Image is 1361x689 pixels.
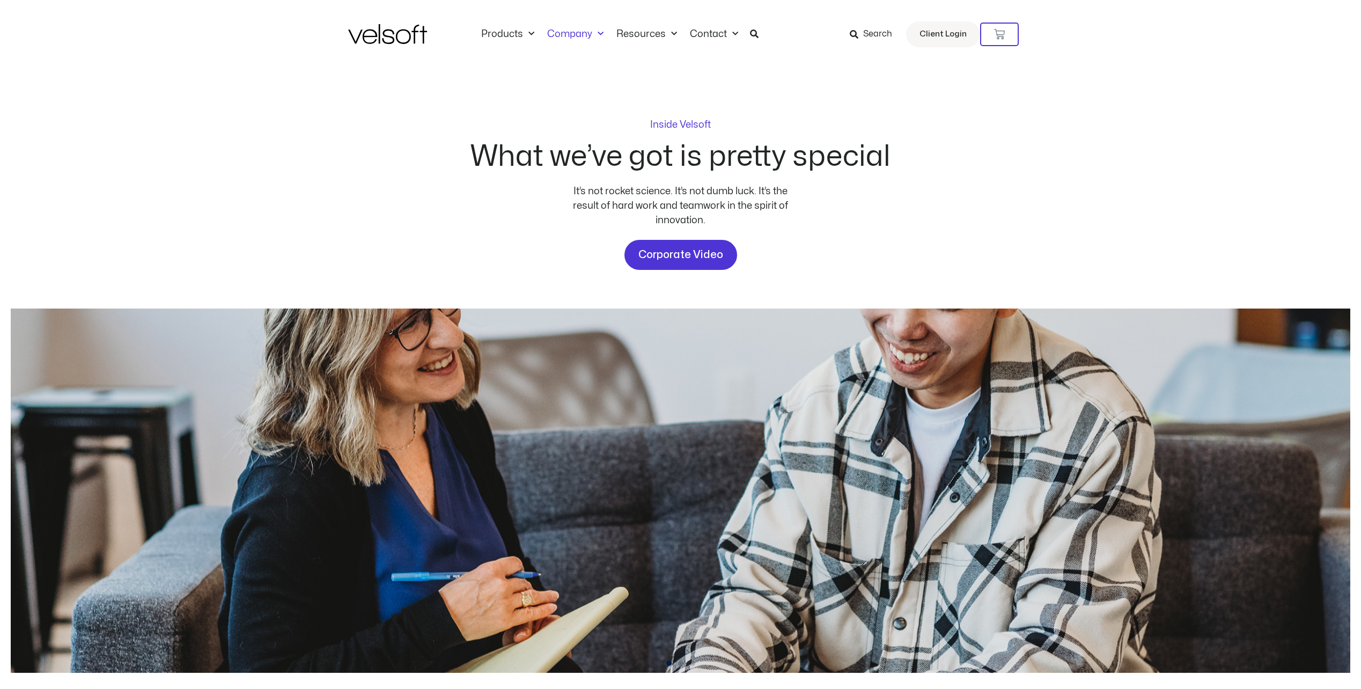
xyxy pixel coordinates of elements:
[638,246,723,263] span: Corporate Video
[348,24,427,44] img: Velsoft Training Materials
[683,28,745,40] a: ContactMenu Toggle
[475,28,745,40] nav: Menu
[650,120,711,130] p: Inside Velsoft
[568,184,793,228] div: It’s not rocket science. It’s not dumb luck. It’s the result of hard work and teamwork in the spi...
[475,28,541,40] a: ProductsMenu Toggle
[919,27,967,41] span: Client Login
[610,28,683,40] a: ResourcesMenu Toggle
[850,25,900,43] a: Search
[690,661,695,666] span: Go to slide 3
[470,142,891,171] h2: What we’ve got is pretty special
[666,661,672,666] span: Go to slide 1
[541,28,610,40] a: CompanyMenu Toggle
[906,21,980,47] a: Client Login
[863,27,892,41] span: Search
[11,309,1350,673] div: Slides
[11,309,1350,673] div: 1 / 3
[624,240,737,270] a: Corporate Video
[678,661,683,666] span: Go to slide 2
